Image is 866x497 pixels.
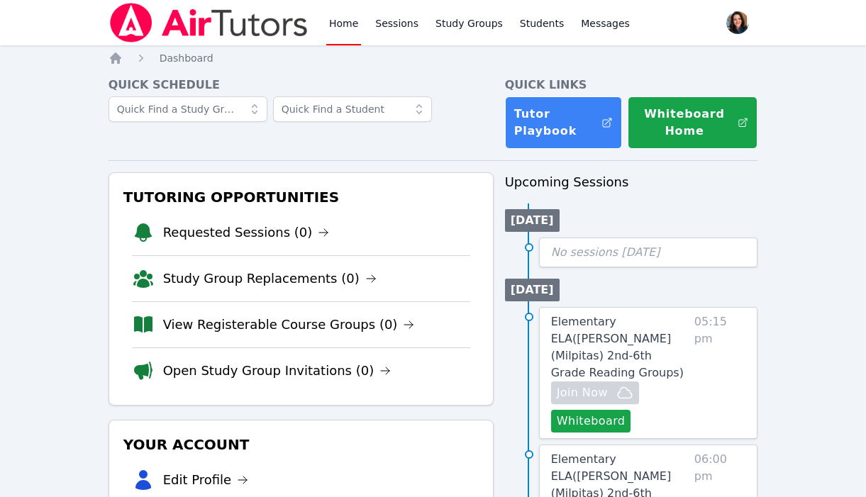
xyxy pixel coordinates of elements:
a: Tutor Playbook [505,96,622,149]
a: Elementary ELA([PERSON_NAME] (Milpitas) 2nd-6th Grade Reading Groups) [551,313,689,381]
li: [DATE] [505,209,560,232]
span: No sessions [DATE] [551,245,660,259]
h4: Quick Links [505,77,758,94]
img: Air Tutors [109,3,309,43]
input: Quick Find a Student [273,96,432,122]
a: Edit Profile [163,470,249,490]
a: Open Study Group Invitations (0) [163,361,392,381]
button: Whiteboard Home [628,96,757,149]
span: Join Now [557,384,608,401]
h3: Your Account [121,432,482,457]
span: Dashboard [160,52,213,64]
h3: Upcoming Sessions [505,172,758,192]
span: 05:15 pm [694,313,746,432]
input: Quick Find a Study Group [109,96,267,122]
a: Study Group Replacements (0) [163,269,377,289]
span: Messages [581,16,630,30]
nav: Breadcrumb [109,51,758,65]
button: Whiteboard [551,410,631,432]
button: Join Now [551,381,639,404]
h3: Tutoring Opportunities [121,184,482,210]
a: Requested Sessions (0) [163,223,330,242]
a: View Registerable Course Groups (0) [163,315,415,335]
li: [DATE] [505,279,560,301]
h4: Quick Schedule [109,77,494,94]
a: Dashboard [160,51,213,65]
span: Elementary ELA ( [PERSON_NAME] (Milpitas) 2nd-6th Grade Reading Groups ) [551,315,684,379]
